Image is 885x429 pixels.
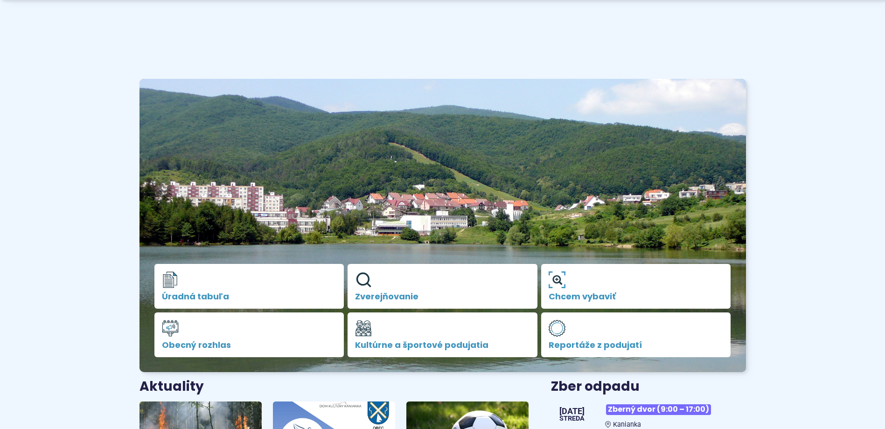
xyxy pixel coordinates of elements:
a: Obecný rozhlas [154,312,344,357]
span: Zverejňovanie [355,292,530,301]
h3: Zber odpadu [551,380,746,394]
a: Zberný dvor (9:00 – 17:00) Kanianka [DATE] streda [551,401,746,429]
span: Reportáže z podujatí [549,340,724,350]
span: [DATE] [559,407,585,415]
span: Chcem vybaviť [549,292,724,301]
span: Kultúrne a športové podujatia [355,340,530,350]
span: Zberný dvor (9:00 – 17:00) [606,404,711,415]
h3: Aktuality [139,380,204,394]
a: Reportáže z podujatí [541,312,731,357]
span: Úradná tabuľa [162,292,337,301]
a: Kultúrne a športové podujatia [348,312,537,357]
a: Zverejňovanie [348,264,537,309]
span: Kanianka [613,421,641,429]
span: Obecný rozhlas [162,340,337,350]
span: streda [559,415,585,422]
a: Chcem vybaviť [541,264,731,309]
a: Úradná tabuľa [154,264,344,309]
